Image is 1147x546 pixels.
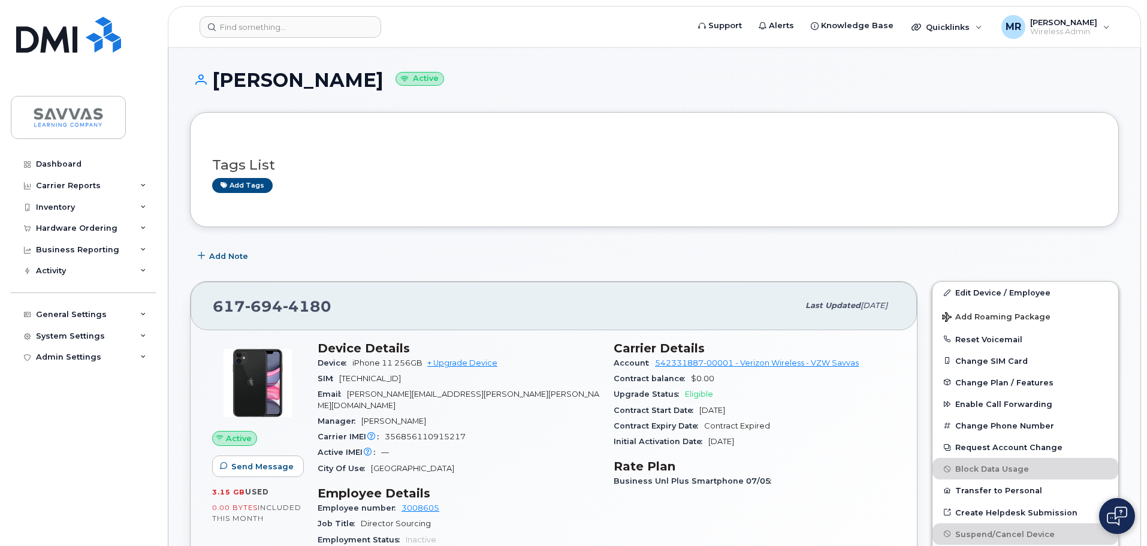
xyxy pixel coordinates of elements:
[932,479,1118,501] button: Transfer to Personal
[318,390,599,409] span: [PERSON_NAME][EMAIL_ADDRESS][PERSON_NAME][PERSON_NAME][DOMAIN_NAME]
[932,328,1118,350] button: Reset Voicemail
[932,415,1118,436] button: Change Phone Number
[245,297,283,315] span: 694
[318,374,339,383] span: SIM
[805,301,861,310] span: Last updated
[861,301,888,310] span: [DATE]
[318,390,347,399] span: Email
[699,406,725,415] span: [DATE]
[955,400,1052,409] span: Enable Call Forwarding
[318,486,599,500] h3: Employee Details
[222,347,294,419] img: iPhone_11.jpg
[212,158,1097,173] h3: Tags List
[212,455,304,477] button: Send Message
[685,390,713,399] span: Eligible
[385,432,466,441] span: 356856110915217
[932,436,1118,458] button: Request Account Change
[318,417,361,426] span: Manager
[231,461,294,472] span: Send Message
[318,519,361,528] span: Job Title
[704,421,770,430] span: Contract Expired
[318,432,385,441] span: Carrier IMEI
[318,358,352,367] span: Device
[361,417,426,426] span: [PERSON_NAME]
[691,374,714,383] span: $0.00
[406,535,436,544] span: Inactive
[318,503,402,512] span: Employee number
[318,464,371,473] span: City Of Use
[932,393,1118,415] button: Enable Call Forwarding
[708,437,734,446] span: [DATE]
[1107,506,1127,526] img: Open chat
[932,458,1118,479] button: Block Data Usage
[212,503,258,512] span: 0.00 Bytes
[614,437,708,446] span: Initial Activation Date
[614,459,895,473] h3: Rate Plan
[209,251,248,262] span: Add Note
[655,358,859,367] a: 542331887-00001 - Verizon Wireless - VZW Savvas
[614,358,655,367] span: Account
[283,297,331,315] span: 4180
[318,535,406,544] span: Employment Status
[318,341,599,355] h3: Device Details
[190,70,1119,91] h1: [PERSON_NAME]
[352,358,422,367] span: iPhone 11 256GB
[932,372,1118,393] button: Change Plan / Features
[932,523,1118,545] button: Suspend/Cancel Device
[212,488,245,496] span: 3.15 GB
[932,502,1118,523] a: Create Helpdesk Submission
[245,487,269,496] span: used
[396,72,444,86] small: Active
[955,378,1054,387] span: Change Plan / Features
[955,529,1055,538] span: Suspend/Cancel Device
[614,374,691,383] span: Contract balance
[614,390,685,399] span: Upgrade Status
[614,406,699,415] span: Contract Start Date
[212,178,273,193] a: Add tags
[339,374,401,383] span: [TECHNICAL_ID]
[212,503,301,523] span: included this month
[932,350,1118,372] button: Change SIM Card
[614,421,704,430] span: Contract Expiry Date
[381,448,389,457] span: —
[213,297,331,315] span: 617
[190,245,258,267] button: Add Note
[614,341,895,355] h3: Carrier Details
[427,358,497,367] a: + Upgrade Device
[318,448,381,457] span: Active IMEI
[932,304,1118,328] button: Add Roaming Package
[402,503,439,512] a: 3008605
[226,433,252,444] span: Active
[932,282,1118,303] a: Edit Device / Employee
[942,312,1051,324] span: Add Roaming Package
[361,519,431,528] span: Director Sourcing
[614,476,777,485] span: Business Unl Plus Smartphone 07/05
[371,464,454,473] span: [GEOGRAPHIC_DATA]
